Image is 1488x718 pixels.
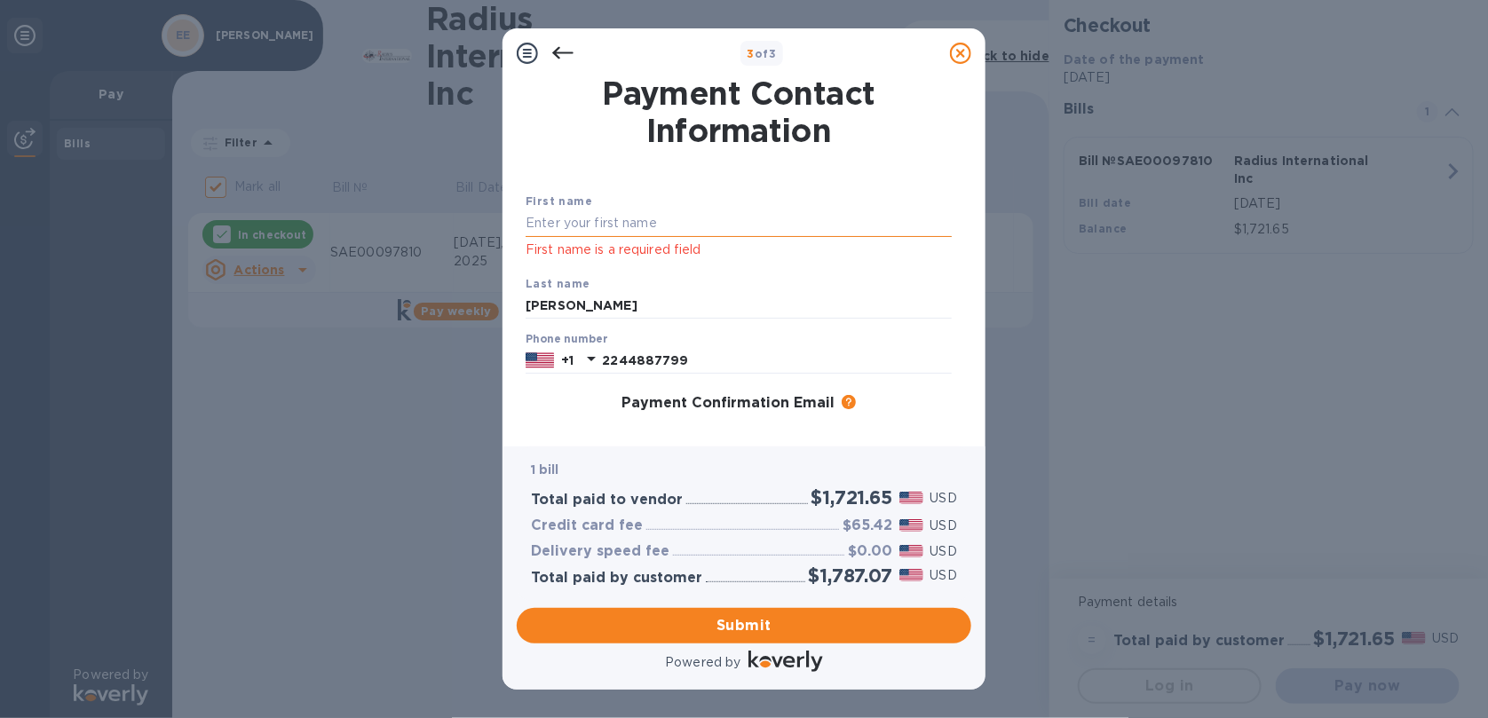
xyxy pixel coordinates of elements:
[930,517,957,535] p: USD
[517,608,971,643] button: Submit
[899,519,923,532] img: USD
[531,462,559,477] b: 1 bill
[811,486,892,509] h2: $1,721.65
[526,75,952,149] h1: Payment Contact Information
[899,545,923,557] img: USD
[526,351,554,370] img: US
[930,489,957,508] p: USD
[526,210,952,237] input: Enter your first name
[531,570,702,587] h3: Total paid by customer
[531,492,683,509] h3: Total paid to vendor
[531,615,957,636] span: Submit
[526,277,590,290] b: Last name
[843,517,892,534] h3: $65.42
[899,569,923,581] img: USD
[526,293,952,320] input: Enter your last name
[526,240,952,260] p: First name is a required field
[602,347,952,374] input: Enter your phone number
[930,542,957,561] p: USD
[531,517,643,534] h3: Credit card fee
[930,566,957,585] p: USD
[531,543,669,560] h3: Delivery speed fee
[526,194,592,208] b: First name
[561,351,574,369] p: +1
[748,47,777,60] b: of 3
[621,395,835,412] h3: Payment Confirmation Email
[748,651,823,672] img: Logo
[899,492,923,504] img: USD
[526,335,607,345] label: Phone number
[748,47,755,60] span: 3
[665,653,740,672] p: Powered by
[848,543,892,560] h3: $0.00
[809,564,892,587] h2: $1,787.07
